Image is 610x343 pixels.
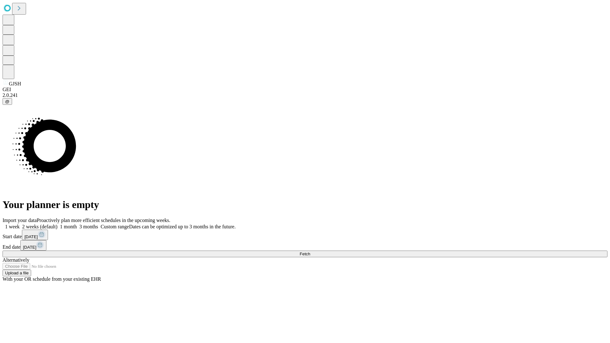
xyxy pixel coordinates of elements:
span: Dates can be optimized up to 3 months in the future. [129,224,235,229]
span: 2 weeks (default) [22,224,58,229]
div: End date [3,240,607,251]
span: [DATE] [23,245,36,250]
span: [DATE] [24,234,38,239]
span: With your OR schedule from your existing EHR [3,276,101,282]
div: 2.0.241 [3,92,607,98]
span: 1 month [60,224,77,229]
button: Fetch [3,251,607,257]
button: [DATE] [20,240,46,251]
span: Import your data [3,218,37,223]
span: GJSH [9,81,21,86]
button: @ [3,98,12,105]
span: 3 months [79,224,98,229]
span: Alternatively [3,257,29,263]
span: 1 week [5,224,20,229]
span: Fetch [300,252,310,256]
button: Upload a file [3,270,31,276]
span: Proactively plan more efficient schedules in the upcoming weeks. [37,218,170,223]
button: [DATE] [22,230,48,240]
span: Custom range [101,224,129,229]
div: Start date [3,230,607,240]
span: @ [5,99,10,104]
h1: Your planner is empty [3,199,607,211]
div: GEI [3,87,607,92]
